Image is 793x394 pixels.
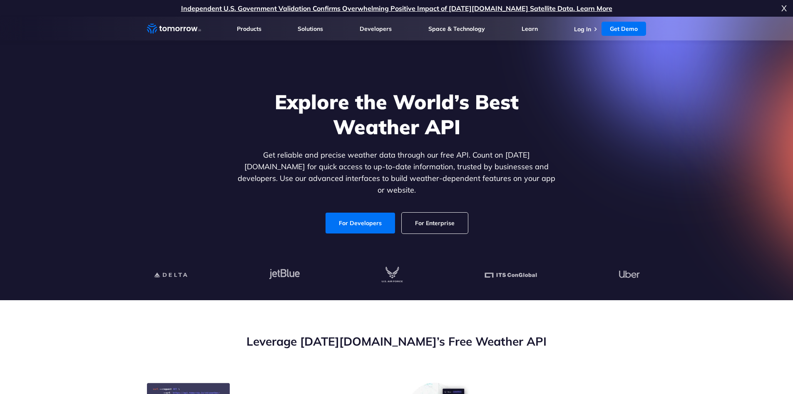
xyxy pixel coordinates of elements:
a: Home link [147,23,201,35]
h1: Explore the World’s Best Weather API [236,89,557,139]
a: Space & Technology [428,25,485,33]
a: Learn [522,25,538,33]
a: For Enterprise [402,213,468,233]
a: For Developers [326,213,395,233]
a: Products [237,25,261,33]
a: Log In [574,25,591,33]
a: Independent U.S. Government Validation Confirms Overwhelming Positive Impact of [DATE][DOMAIN_NAM... [181,4,612,13]
h2: Leverage [DATE][DOMAIN_NAME]’s Free Weather API [147,334,646,349]
p: Get reliable and precise weather data through our free API. Count on [DATE][DOMAIN_NAME] for quic... [236,149,557,196]
a: Get Demo [602,22,646,36]
a: Solutions [298,25,323,33]
a: Developers [360,25,392,33]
